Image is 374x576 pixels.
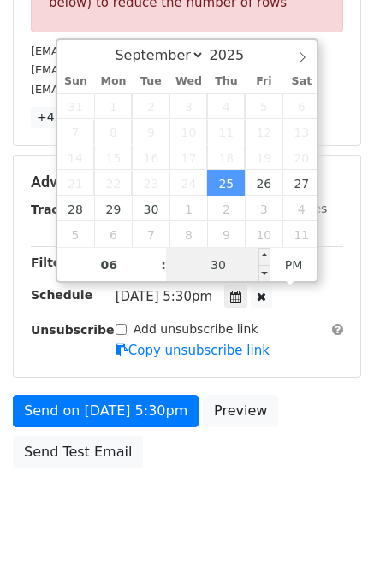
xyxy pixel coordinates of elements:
[31,288,92,302] strong: Schedule
[282,170,320,196] span: September 27, 2025
[245,93,282,119] span: September 5, 2025
[57,221,95,247] span: October 5, 2025
[282,76,320,87] span: Sat
[57,248,162,282] input: Hour
[134,320,258,338] label: Add unsubscribe link
[94,221,132,247] span: October 6, 2025
[132,221,169,247] span: October 7, 2025
[132,93,169,119] span: September 2, 2025
[245,196,282,221] span: October 3, 2025
[132,76,169,87] span: Tue
[207,221,245,247] span: October 9, 2025
[94,196,132,221] span: September 29, 2025
[288,494,374,576] iframe: Chat Widget
[282,221,320,247] span: October 11, 2025
[31,256,74,269] strong: Filters
[31,107,103,128] a: +45 more
[94,119,132,144] span: September 8, 2025
[207,196,245,221] span: October 2, 2025
[132,170,169,196] span: September 23, 2025
[132,196,169,221] span: September 30, 2025
[282,196,320,221] span: October 4, 2025
[203,395,278,427] a: Preview
[282,93,320,119] span: September 6, 2025
[31,83,222,96] small: [EMAIL_ADDRESS][DOMAIN_NAME]
[94,93,132,119] span: September 1, 2025
[166,248,270,282] input: Minute
[245,170,282,196] span: September 26, 2025
[161,248,166,282] span: :
[282,144,320,170] span: September 20, 2025
[31,63,222,76] small: [EMAIL_ADDRESS][DOMAIN_NAME]
[57,170,95,196] span: September 21, 2025
[169,119,207,144] span: September 10, 2025
[282,119,320,144] span: September 13, 2025
[57,76,95,87] span: Sun
[169,170,207,196] span: September 24, 2025
[245,144,282,170] span: September 19, 2025
[57,119,95,144] span: September 7, 2025
[207,119,245,144] span: September 11, 2025
[169,93,207,119] span: September 3, 2025
[169,221,207,247] span: October 8, 2025
[13,395,199,427] a: Send on [DATE] 5:30pm
[205,47,266,63] input: Year
[94,76,132,87] span: Mon
[116,343,270,358] a: Copy unsubscribe link
[207,76,245,87] span: Thu
[169,144,207,170] span: September 17, 2025
[116,289,212,304] span: [DATE] 5:30pm
[207,144,245,170] span: September 18, 2025
[169,196,207,221] span: October 1, 2025
[57,144,95,170] span: September 14, 2025
[31,323,115,337] strong: Unsubscribe
[245,76,282,87] span: Fri
[57,93,95,119] span: August 31, 2025
[270,248,318,282] span: Click to toggle
[31,173,343,191] h5: Advanced
[207,93,245,119] span: September 4, 2025
[169,76,207,87] span: Wed
[132,119,169,144] span: September 9, 2025
[31,44,222,57] small: [EMAIL_ADDRESS][DOMAIN_NAME]
[31,203,88,216] strong: Tracking
[57,196,95,221] span: September 28, 2025
[132,144,169,170] span: September 16, 2025
[207,170,245,196] span: September 25, 2025
[94,170,132,196] span: September 22, 2025
[245,221,282,247] span: October 10, 2025
[13,436,143,468] a: Send Test Email
[94,144,132,170] span: September 15, 2025
[245,119,282,144] span: September 12, 2025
